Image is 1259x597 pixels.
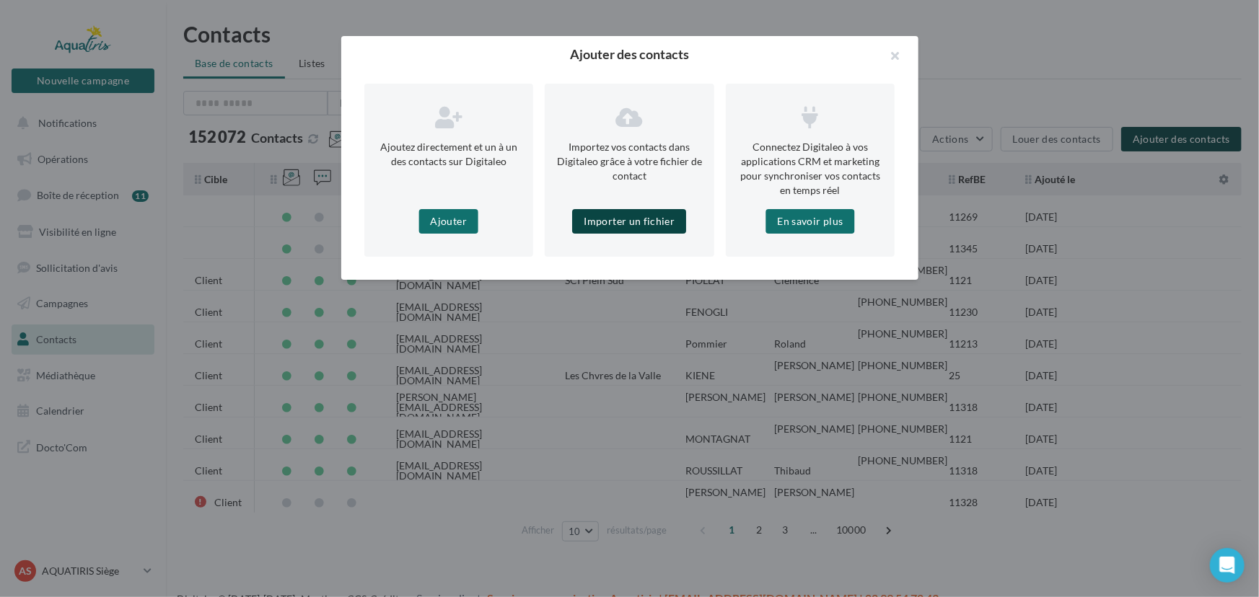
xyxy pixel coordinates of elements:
h2: Ajouter des contacts [364,48,895,61]
button: Ajouter [419,209,478,234]
p: Ajoutez directement et un à un des contacts sur Digitaleo [376,140,522,169]
button: En savoir plus [766,209,855,234]
div: Open Intercom Messenger [1210,548,1245,583]
p: Connectez Digitaleo à vos applications CRM et marketing pour synchroniser vos contacts en temps réel [737,140,884,198]
p: Importez vos contacts dans Digitaleo grâce à votre fichier de contact [556,140,703,183]
button: Importer un fichier [573,209,687,234]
